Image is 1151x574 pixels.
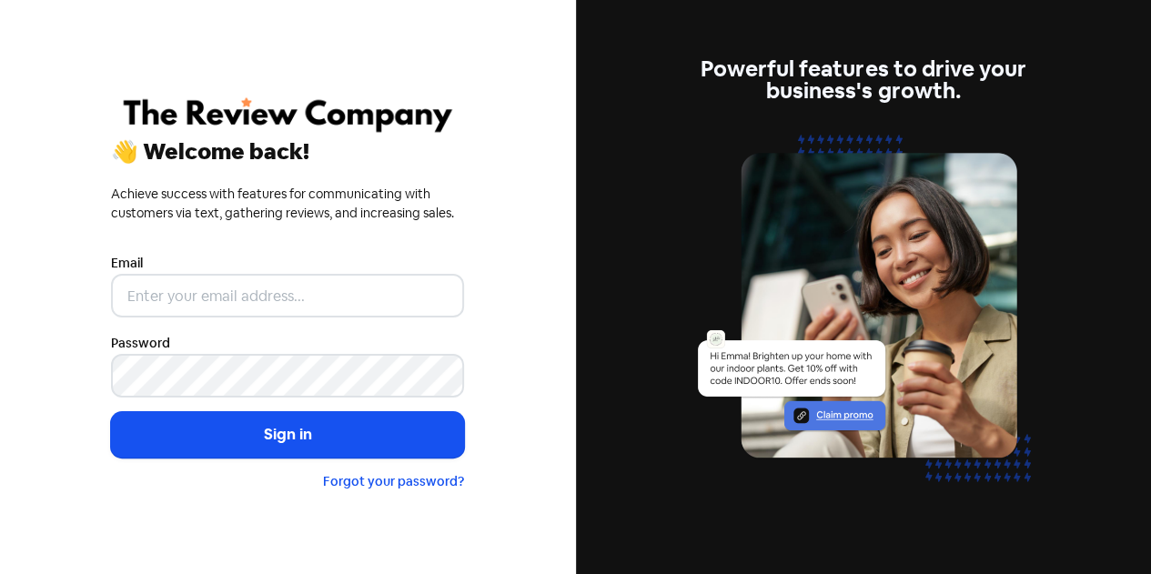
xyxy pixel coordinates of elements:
input: Enter your email address... [111,274,464,317]
div: 👋 Welcome back! [111,141,464,163]
div: Achieve success with features for communicating with customers via text, gathering reviews, and i... [111,185,464,223]
img: text-marketing [687,124,1040,516]
button: Sign in [111,412,464,458]
label: Password [111,334,170,353]
a: Forgot your password? [323,473,464,489]
div: Powerful features to drive your business's growth. [687,58,1040,102]
label: Email [111,254,143,273]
